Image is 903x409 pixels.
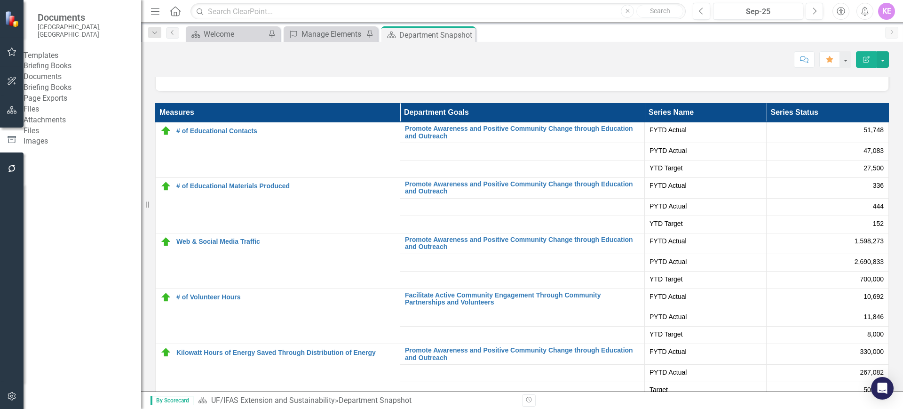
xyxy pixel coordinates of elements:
span: YTD Target [650,274,761,284]
span: 10,692 [863,292,884,301]
div: Welcome [204,28,266,40]
td: Double-Click to Edit Right Click for Context Menu [400,289,645,309]
a: Promote Awareness and Positive Community Change through Education and Outreach [405,181,640,195]
button: Sep-25 [713,3,803,20]
img: On Target [160,347,172,358]
span: Search [650,7,670,15]
span: YTD Target [650,219,761,228]
img: On Target [160,292,172,303]
a: Promote Awareness and Positive Community Change through Education and Outreach [405,347,640,361]
a: Images [24,136,141,147]
a: Web & Social Media Traffic [176,238,395,245]
td: Double-Click to Edit [767,382,889,400]
span: PYTD Actual [650,312,761,321]
img: On Target [160,125,172,136]
a: # of Volunteer Hours [176,294,395,301]
span: FYTD Actual [650,181,761,190]
td: Double-Click to Edit Right Click for Context Menu [400,178,645,199]
a: Files [24,126,141,136]
div: Department Snapshot [339,396,412,405]
a: Welcome [188,28,266,40]
span: 47,083 [863,146,884,155]
span: YTD Target [650,329,761,339]
td: Double-Click to Edit Right Click for Context Menu [156,122,400,178]
span: YTD Target [650,163,761,173]
a: Manage Elements [286,28,364,40]
div: Documents [24,72,141,82]
a: Kilowatt Hours of Energy Saved Through Distribution of Energy [176,349,395,356]
div: Open Intercom Messenger [871,377,894,400]
a: # of Educational Materials Produced [176,183,395,190]
span: 8,000 [867,329,884,339]
span: PYTD Actual [650,368,761,377]
td: Double-Click to Edit Right Click for Context Menu [400,233,645,254]
span: FYTD Actual [650,236,761,246]
span: 50,000 [863,385,884,394]
button: KE [878,3,895,20]
span: 2,690,833 [855,257,884,266]
span: 267,082 [860,368,884,377]
div: Department Snapshot [399,29,473,41]
span: 1,598,273 [855,236,884,246]
td: Double-Click to Edit Right Click for Context Menu [400,344,645,365]
button: Search [636,5,683,18]
span: 700,000 [860,274,884,284]
span: 330,000 [860,347,884,356]
div: Sep-25 [716,6,800,17]
a: # of Educational Contacts [176,128,395,135]
span: PYTD Actual [650,146,761,155]
a: Attachments [24,115,141,126]
input: Search ClearPoint... [190,3,686,20]
div: Files [24,104,141,115]
td: Double-Click to Edit Right Click for Context Menu [400,122,645,143]
a: UF/IFAS Extension and Sustainability [211,396,335,405]
a: Page Exports [24,93,141,104]
span: 336 [873,181,884,190]
a: Briefing Books [24,61,141,72]
td: Double-Click to Edit Right Click for Context Menu [156,344,400,400]
span: 444 [873,201,884,211]
div: » [198,395,515,406]
div: Manage Elements [301,28,364,40]
span: 27,500 [863,163,884,173]
img: On Target [160,181,172,192]
td: Double-Click to Edit Right Click for Context Menu [156,289,400,344]
span: 51,748 [863,125,884,135]
span: By Scorecard [150,396,193,405]
span: FYTD Actual [650,347,761,356]
a: Briefing Books [24,82,141,93]
small: [GEOGRAPHIC_DATA], [GEOGRAPHIC_DATA] [38,23,132,39]
img: On Target [160,236,172,248]
span: 152 [873,219,884,228]
span: FYTD Actual [650,125,761,135]
td: Double-Click to Edit [645,382,767,400]
span: 11,846 [863,312,884,321]
span: Target [650,385,761,394]
a: Promote Awareness and Positive Community Change through Education and Outreach [405,125,640,140]
td: Double-Click to Edit Right Click for Context Menu [156,178,400,233]
div: Templates [24,50,141,61]
a: Facilitate Active Community Engagement Through Community Partnerships and Volunteers [405,292,640,306]
td: Double-Click to Edit Right Click for Context Menu [156,233,400,289]
span: FYTD Actual [650,292,761,301]
img: ClearPoint Strategy [4,10,22,27]
a: Promote Awareness and Positive Community Change through Education and Outreach [405,236,640,251]
span: PYTD Actual [650,257,761,266]
span: Documents [38,12,132,23]
span: PYTD Actual [650,201,761,211]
